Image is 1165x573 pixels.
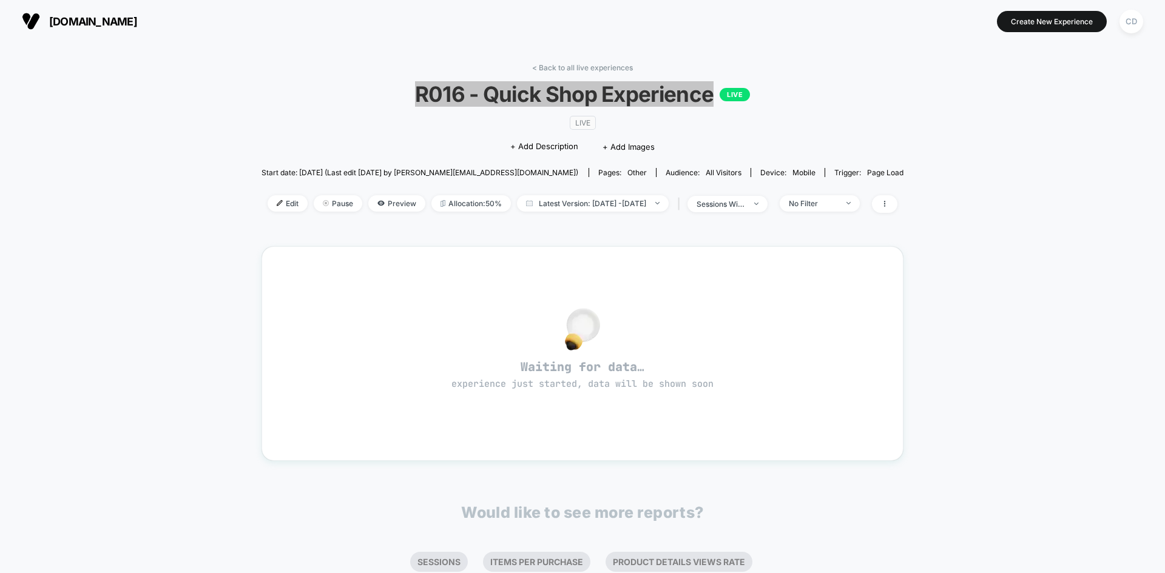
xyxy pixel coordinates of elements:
img: rebalance [441,200,445,207]
span: [DOMAIN_NAME] [49,15,137,28]
span: other [627,168,647,177]
img: edit [277,200,283,206]
div: sessions with impression [697,199,745,209]
span: Pause [314,195,362,212]
span: Device: [751,168,825,177]
span: Allocation: 50% [431,195,511,212]
div: Trigger: [834,168,903,177]
img: calendar [526,200,533,206]
span: mobile [792,168,815,177]
span: Start date: [DATE] (Last edit [DATE] by [PERSON_NAME][EMAIL_ADDRESS][DOMAIN_NAME]) [262,168,578,177]
div: Audience: [666,168,741,177]
span: Page Load [867,168,903,177]
button: Create New Experience [997,11,1107,32]
img: end [754,203,758,205]
img: Visually logo [22,12,40,30]
span: R016 - Quick Shop Experience [294,81,872,107]
img: end [655,202,660,204]
div: No Filter [789,199,837,208]
span: Edit [268,195,308,212]
p: LIVE [720,88,750,101]
p: Would like to see more reports? [461,503,704,521]
span: + Add Images [603,142,655,152]
li: Sessions [410,552,468,572]
span: Preview [368,195,425,212]
span: All Visitors [706,168,741,177]
button: CD [1116,9,1147,34]
a: < Back to all live experiences [532,63,633,72]
span: experience just started, data will be shown soon [451,378,714,390]
span: Waiting for data… [283,359,882,390]
span: LIVE [570,116,596,130]
img: no_data [565,308,600,350]
img: end [846,202,851,204]
button: [DOMAIN_NAME] [18,12,141,31]
img: end [323,200,329,206]
span: | [675,195,687,213]
li: Items Per Purchase [483,552,590,572]
div: Pages: [598,168,647,177]
span: Latest Version: [DATE] - [DATE] [517,195,669,212]
span: + Add Description [510,141,578,153]
li: Product Details Views Rate [606,552,752,572]
div: CD [1119,10,1143,33]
